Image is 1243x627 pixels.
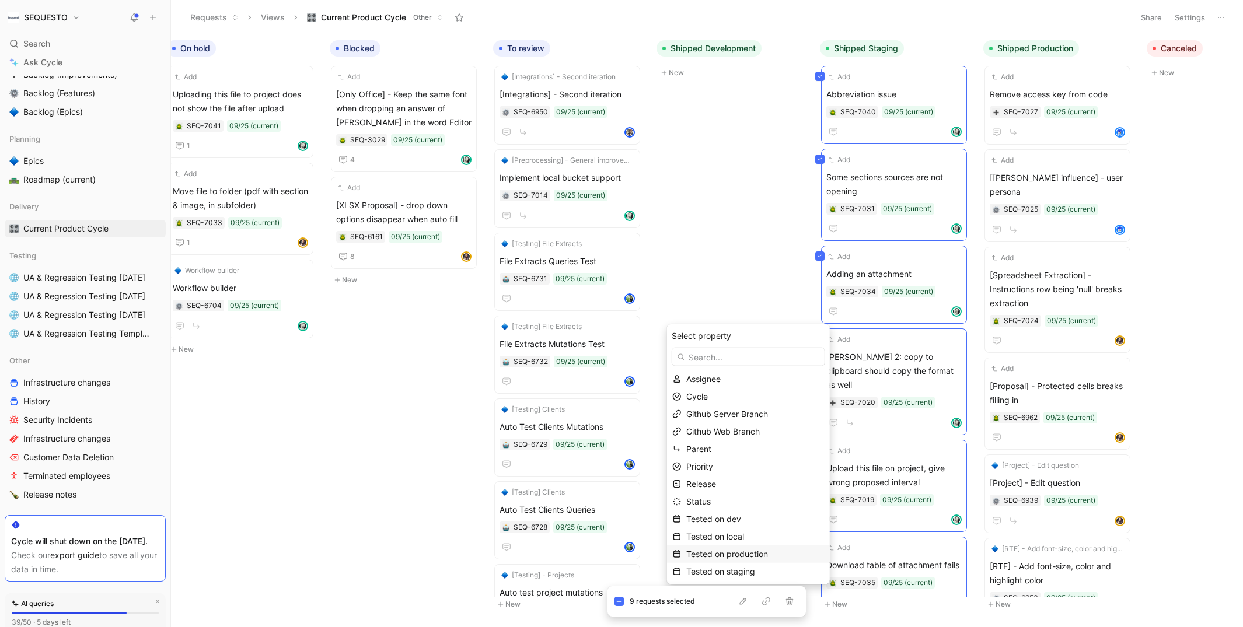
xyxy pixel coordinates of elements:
span: Github Web Branch [686,426,760,436]
span: Status [686,496,711,506]
span: Tested on local [686,531,744,541]
span: Priority [686,461,713,471]
input: Search... [672,348,825,366]
span: Select property [672,329,731,343]
span: Assignee [686,374,721,384]
span: Tested on production [686,549,768,559]
span: Tested on dev [686,514,741,524]
span: Github Server Branch [686,409,768,419]
span: Tested on staging [686,566,755,576]
span: Parent [686,444,711,454]
span: Cycle [686,391,708,401]
span: Release [686,479,716,489]
div: 9 requests selected [630,596,736,607]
